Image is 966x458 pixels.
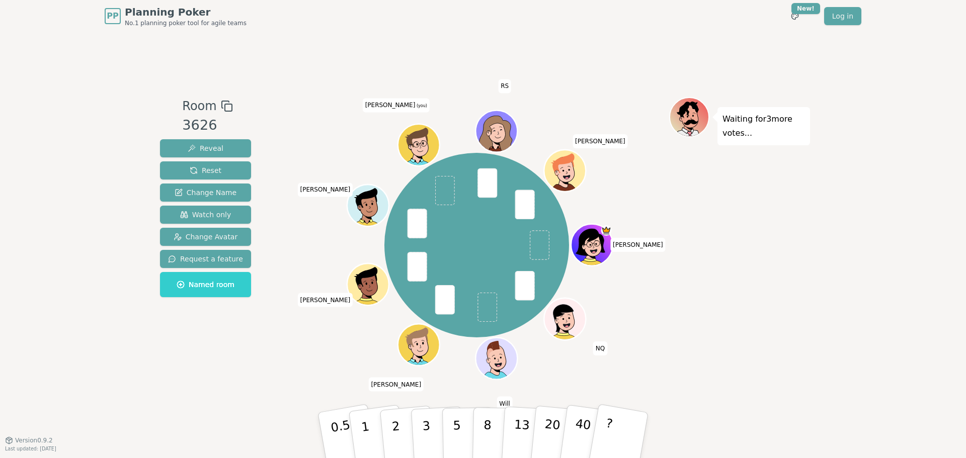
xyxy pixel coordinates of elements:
span: Named room [177,280,234,290]
button: New! [786,7,804,25]
button: Change Name [160,184,251,202]
span: Version 0.9.2 [15,436,53,444]
button: Version0.9.2 [5,436,53,444]
span: Planning Poker [125,5,247,19]
button: Request a feature [160,250,251,268]
span: (you) [415,104,427,109]
button: Change Avatar [160,228,251,246]
button: Named room [160,272,251,297]
div: New! [791,3,820,14]
span: Click to change your name [573,134,628,148]
div: 3626 [182,115,232,136]
span: Room [182,97,216,115]
button: Watch only [160,206,251,224]
span: Click to change your name [363,99,430,113]
span: Request a feature [168,254,243,264]
span: Click to change your name [497,397,513,411]
span: Click to change your name [298,183,353,197]
span: PP [107,10,118,22]
span: Change Name [175,188,236,198]
button: Reset [160,161,251,179]
span: No.1 planning poker tool for agile teams [125,19,247,27]
span: Click to change your name [593,341,607,355]
span: Change Avatar [174,232,238,242]
span: Reveal [188,143,223,153]
p: Waiting for 3 more votes... [722,112,805,140]
span: Heidi is the host [601,225,612,236]
span: Watch only [180,210,231,220]
span: Click to change your name [498,79,511,94]
span: Click to change your name [368,378,424,392]
span: Click to change your name [610,238,666,252]
a: Log in [824,7,861,25]
span: Reset [190,165,221,175]
span: Last updated: [DATE] [5,446,56,451]
span: Click to change your name [298,293,353,307]
a: PPPlanning PokerNo.1 planning poker tool for agile teams [105,5,247,27]
button: Reveal [160,139,251,157]
button: Click to change your avatar [399,126,439,165]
